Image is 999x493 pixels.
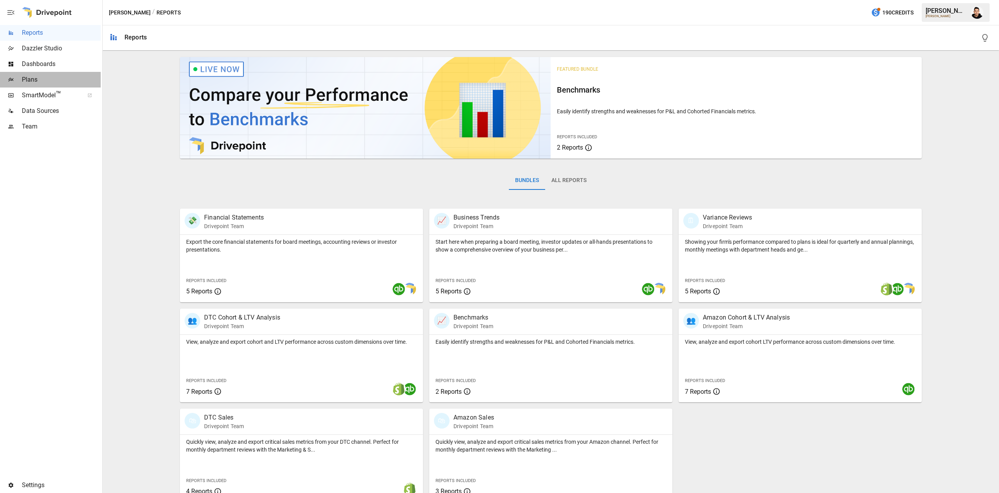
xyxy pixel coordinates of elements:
p: Amazon Sales [453,413,494,422]
div: Reports [124,34,147,41]
p: Financial Statements [204,213,264,222]
span: 5 Reports [186,288,212,295]
div: 📈 [434,313,450,329]
p: Easily identify strengths and weaknesses for P&L and Cohorted Financials metrics. [557,107,915,115]
div: / [152,8,155,18]
img: quickbooks [642,283,654,295]
div: 🗓 [683,213,699,229]
p: Start here when preparing a board meeting, investor updates or all-hands presentations to show a ... [436,238,666,254]
p: Drivepoint Team [453,322,493,330]
span: Data Sources [22,106,101,116]
span: 2 Reports [557,144,583,151]
p: Drivepoint Team [204,222,264,230]
div: [PERSON_NAME] [926,7,966,14]
p: Quickly view, analyze and export critical sales metrics from your Amazon channel. Perfect for mon... [436,438,666,454]
p: Drivepoint Team [703,322,790,330]
p: Quickly view, analyze and export critical sales metrics from your DTC channel. Perfect for monthl... [186,438,417,454]
button: All Reports [545,171,593,190]
img: smart model [902,283,915,295]
p: Variance Reviews [703,213,752,222]
span: Reports Included [186,278,226,283]
span: Reports Included [186,478,226,483]
img: quickbooks [404,383,416,395]
img: smart model [404,283,416,295]
span: Team [22,122,101,131]
h6: Benchmarks [557,84,915,96]
div: 👥 [683,313,699,329]
p: Amazon Cohort & LTV Analysis [703,313,790,322]
p: Showing your firm's performance compared to plans is ideal for quarterly and annual plannings, mo... [685,238,915,254]
img: shopify [393,383,405,395]
p: Drivepoint Team [453,422,494,430]
p: Drivepoint Team [204,422,244,430]
p: DTC Cohort & LTV Analysis [204,313,280,322]
span: Dashboards [22,59,101,69]
p: View, analyze and export cohort and LTV performance across custom dimensions over time. [186,338,417,346]
span: Reports Included [436,478,476,483]
button: Francisco Sanchez [966,2,988,23]
span: 190 Credits [882,8,914,18]
div: 🛍 [434,413,450,429]
p: View, analyze and export cohort LTV performance across custom dimensions over time. [685,338,915,346]
span: ™ [56,89,61,99]
button: Bundles [509,171,545,190]
button: [PERSON_NAME] [109,8,151,18]
span: Reports Included [436,378,476,383]
div: 📈 [434,213,450,229]
img: Francisco Sanchez [971,6,983,19]
div: [PERSON_NAME] [926,14,966,18]
p: Benchmarks [453,313,493,322]
span: Settings [22,480,101,490]
img: video thumbnail [180,57,551,159]
div: 👥 [185,313,200,329]
span: 5 Reports [685,288,711,295]
span: 7 Reports [186,388,212,395]
p: Drivepoint Team [453,222,499,230]
span: 5 Reports [436,288,462,295]
img: shopify [880,283,893,295]
span: 2 Reports [436,388,462,395]
span: Dazzler Studio [22,44,101,53]
span: Reports Included [436,278,476,283]
span: Reports [22,28,101,38]
img: quickbooks [891,283,904,295]
span: Featured Bundle [557,66,598,72]
img: quickbooks [393,283,405,295]
div: 💸 [185,213,200,229]
img: smart model [653,283,665,295]
p: Drivepoint Team [703,222,752,230]
span: 7 Reports [685,388,711,395]
span: Reports Included [685,278,725,283]
img: quickbooks [902,383,915,395]
div: 🛍 [185,413,200,429]
span: Plans [22,75,101,84]
p: Export the core financial statements for board meetings, accounting reviews or investor presentat... [186,238,417,254]
span: SmartModel [22,91,79,100]
p: Drivepoint Team [204,322,280,330]
p: Business Trends [453,213,499,222]
span: Reports Included [557,134,597,139]
p: Easily identify strengths and weaknesses for P&L and Cohorted Financials metrics. [436,338,666,346]
p: DTC Sales [204,413,244,422]
span: Reports Included [186,378,226,383]
span: Reports Included [685,378,725,383]
button: 190Credits [868,5,917,20]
